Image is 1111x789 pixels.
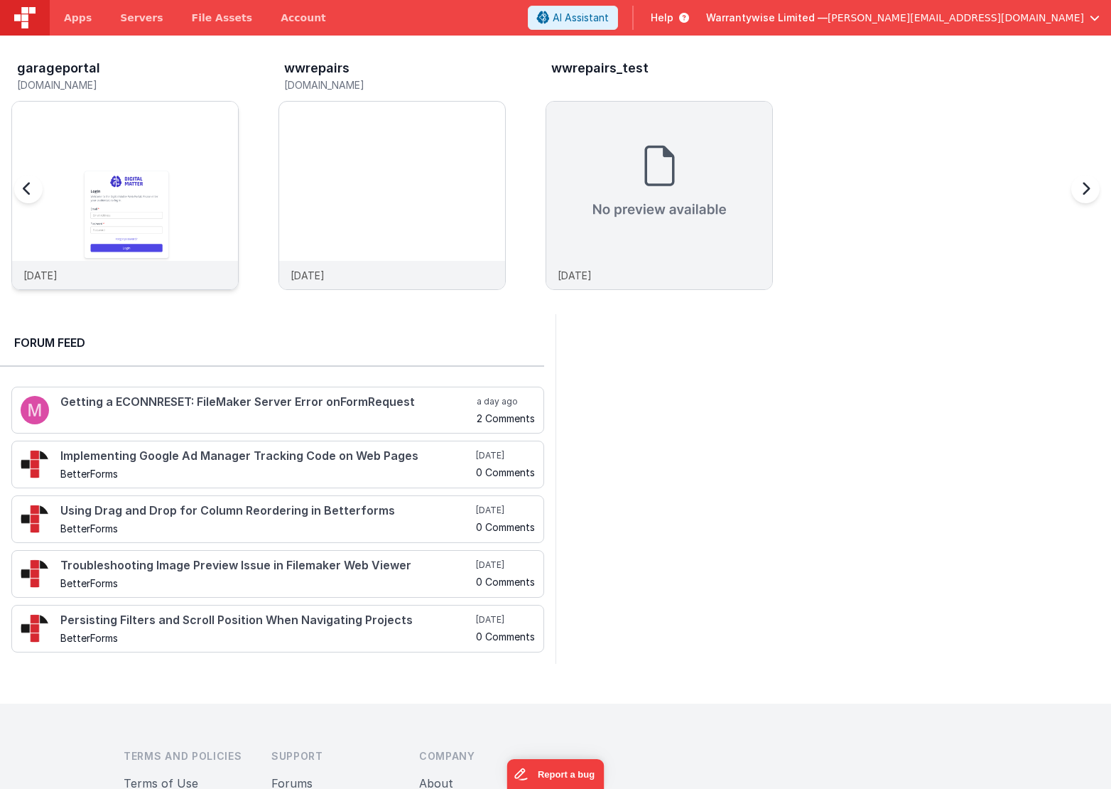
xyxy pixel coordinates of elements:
[11,387,544,434] a: Getting a ECONNRESET: FileMaker Server Error onFormRequest a day ago 2 Comments
[476,522,535,532] h5: 0 Comments
[419,749,544,763] h3: Company
[60,396,474,409] h4: Getting a ECONNRESET: FileMaker Server Error onFormRequest
[192,11,253,25] span: File Assets
[60,578,473,589] h5: BetterForms
[558,268,592,283] p: [DATE]
[64,11,92,25] span: Apps
[477,413,535,424] h5: 2 Comments
[21,505,49,533] img: 295_2.png
[17,80,239,90] h5: [DOMAIN_NAME]
[21,559,49,588] img: 295_2.png
[124,749,249,763] h3: Terms and Policies
[284,80,506,90] h5: [DOMAIN_NAME]
[476,559,535,571] h5: [DATE]
[551,61,649,75] h3: wwrepairs_test
[11,495,544,543] a: Using Drag and Drop for Column Reordering in Betterforms BetterForms [DATE] 0 Comments
[476,467,535,478] h5: 0 Comments
[60,633,473,643] h5: BetterForms
[271,749,396,763] h3: Support
[11,441,544,488] a: Implementing Google Ad Manager Tracking Code on Web Pages BetterForms [DATE] 0 Comments
[60,559,473,572] h4: Troubleshooting Image Preview Issue in Filemaker Web Viewer
[17,61,100,75] h3: garageportal
[14,334,530,351] h2: Forum Feed
[60,468,473,479] h5: BetterForms
[60,614,473,627] h4: Persisting Filters and Scroll Position When Navigating Projects
[284,61,349,75] h3: wwrepairs
[291,268,325,283] p: [DATE]
[11,605,544,653] a: Persisting Filters and Scroll Position When Navigating Projects BetterForms [DATE] 0 Comments
[528,6,618,30] button: AI Assistant
[60,505,473,517] h4: Using Drag and Drop for Column Reordering in Betterforms
[507,759,605,789] iframe: Marker.io feedback button
[476,450,535,461] h5: [DATE]
[476,631,535,642] h5: 0 Comments
[651,11,673,25] span: Help
[706,11,1100,25] button: Warrantywise Limited — [PERSON_NAME][EMAIL_ADDRESS][DOMAIN_NAME]
[476,614,535,626] h5: [DATE]
[476,505,535,516] h5: [DATE]
[11,550,544,598] a: Troubleshooting Image Preview Issue in Filemaker Web Viewer BetterForms [DATE] 0 Comments
[706,11,828,25] span: Warrantywise Limited —
[477,396,535,407] h5: a day ago
[21,396,49,424] img: 100.png
[21,614,49,643] img: 295_2.png
[828,11,1084,25] span: [PERSON_NAME][EMAIL_ADDRESS][DOMAIN_NAME]
[553,11,609,25] span: AI Assistant
[120,11,163,25] span: Servers
[21,450,49,478] img: 295_2.png
[60,450,473,463] h4: Implementing Google Ad Manager Tracking Code on Web Pages
[60,523,473,534] h5: BetterForms
[476,576,535,587] h5: 0 Comments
